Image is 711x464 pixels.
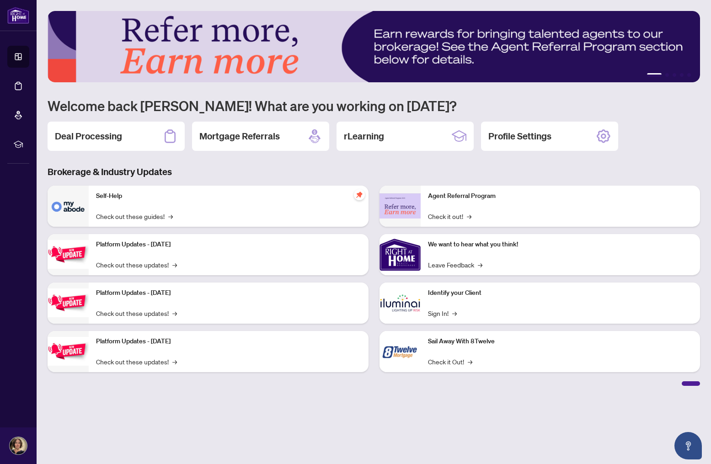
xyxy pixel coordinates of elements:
[467,211,471,221] span: →
[647,73,662,77] button: 1
[428,308,457,318] a: Sign In!→
[665,73,669,77] button: 2
[428,260,482,270] a: Leave Feedback→
[428,211,471,221] a: Check it out!→
[172,260,177,270] span: →
[168,211,173,221] span: →
[48,97,700,114] h1: Welcome back [PERSON_NAME]! What are you working on [DATE]?
[7,7,29,24] img: logo
[10,437,27,454] img: Profile Icon
[380,234,421,275] img: We want to hear what you think!
[468,357,472,367] span: →
[48,337,89,366] img: Platform Updates - June 23, 2025
[48,288,89,317] img: Platform Updates - July 8, 2025
[48,11,700,82] img: Slide 0
[172,308,177,318] span: →
[96,308,177,318] a: Check out these updates!→
[48,186,89,227] img: Self-Help
[687,73,691,77] button: 5
[488,130,551,143] h2: Profile Settings
[380,193,421,219] img: Agent Referral Program
[48,240,89,269] img: Platform Updates - July 21, 2025
[96,336,361,347] p: Platform Updates - [DATE]
[96,240,361,250] p: Platform Updates - [DATE]
[172,357,177,367] span: →
[96,357,177,367] a: Check out these updates!→
[380,283,421,324] img: Identify your Client
[674,432,702,459] button: Open asap
[199,130,280,143] h2: Mortgage Referrals
[96,288,361,298] p: Platform Updates - [DATE]
[344,130,384,143] h2: rLearning
[380,331,421,372] img: Sail Away With 8Twelve
[452,308,457,318] span: →
[428,357,472,367] a: Check it Out!→
[96,191,361,201] p: Self-Help
[428,240,693,250] p: We want to hear what you think!
[48,165,700,178] h3: Brokerage & Industry Updates
[55,130,122,143] h2: Deal Processing
[428,288,693,298] p: Identify your Client
[478,260,482,270] span: →
[96,211,173,221] a: Check out these guides!→
[354,189,365,200] span: pushpin
[680,73,684,77] button: 4
[428,336,693,347] p: Sail Away With 8Twelve
[96,260,177,270] a: Check out these updates!→
[673,73,676,77] button: 3
[428,191,693,201] p: Agent Referral Program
